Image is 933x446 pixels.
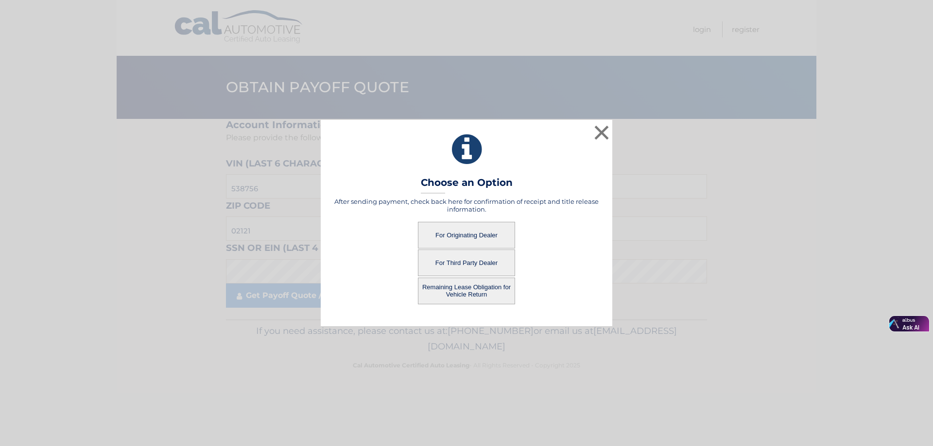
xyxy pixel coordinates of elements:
[418,222,515,248] button: For Originating Dealer
[902,324,919,331] div: Ask AI
[421,177,513,194] h3: Choose an Option
[418,249,515,276] button: For Third Party Dealer
[418,278,515,304] button: Remaining Lease Obligation for Vehicle Return
[592,123,611,142] button: ×
[333,198,600,213] h5: After sending payment, check back here for confirmation of receipt and title release information.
